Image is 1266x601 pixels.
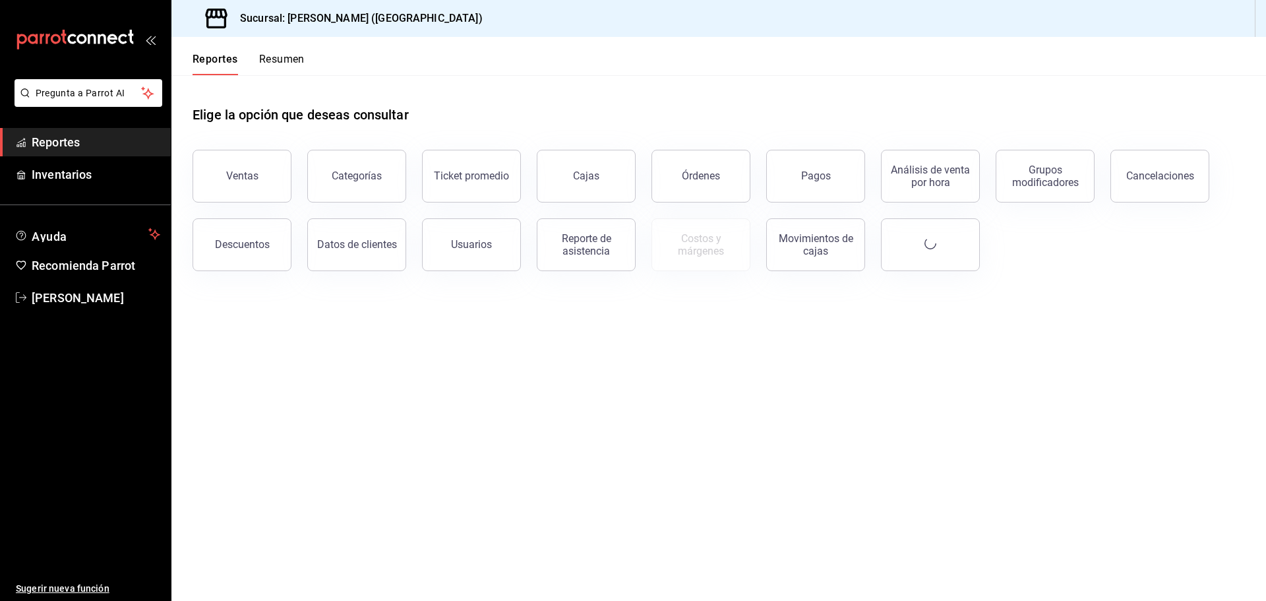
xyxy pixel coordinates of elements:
div: Movimientos de cajas [775,232,857,257]
h3: Sucursal: [PERSON_NAME] ([GEOGRAPHIC_DATA]) [229,11,483,26]
div: Reporte de asistencia [545,232,627,257]
button: Pregunta a Parrot AI [15,79,162,107]
div: Costos y márgenes [660,232,742,257]
div: Ventas [226,170,258,182]
button: Contrata inventarios para ver este reporte [651,218,750,271]
div: navigation tabs [193,53,305,75]
span: Reportes [32,133,160,151]
div: Cajas [573,170,599,182]
button: Ventas [193,150,291,203]
button: Cancelaciones [1110,150,1209,203]
div: Datos de clientes [317,238,397,251]
a: Pregunta a Parrot AI [9,96,162,110]
span: Pregunta a Parrot AI [36,86,142,100]
button: Usuarios [422,218,521,271]
div: Grupos modificadores [1004,164,1086,189]
button: Movimientos de cajas [766,218,865,271]
h1: Elige la opción que deseas consultar [193,105,409,125]
div: Cancelaciones [1126,170,1194,182]
button: Resumen [259,53,305,75]
button: Descuentos [193,218,291,271]
button: Categorías [307,150,406,203]
div: Usuarios [451,238,492,251]
span: Recomienda Parrot [32,257,160,274]
button: open_drawer_menu [145,34,156,45]
div: Pagos [801,170,831,182]
button: Datos de clientes [307,218,406,271]
button: Pagos [766,150,865,203]
span: Ayuda [32,226,143,242]
button: Grupos modificadores [996,150,1095,203]
span: [PERSON_NAME] [32,289,160,307]
div: Ticket promedio [434,170,509,182]
div: Análisis de venta por hora [889,164,971,189]
span: Sugerir nueva función [16,582,160,596]
button: Análisis de venta por hora [881,150,980,203]
button: Ticket promedio [422,150,521,203]
button: Reportes [193,53,238,75]
div: Descuentos [215,238,270,251]
button: Cajas [537,150,636,203]
button: Órdenes [651,150,750,203]
div: Categorías [332,170,382,182]
div: Órdenes [682,170,720,182]
span: Inventarios [32,166,160,183]
button: Reporte de asistencia [537,218,636,271]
